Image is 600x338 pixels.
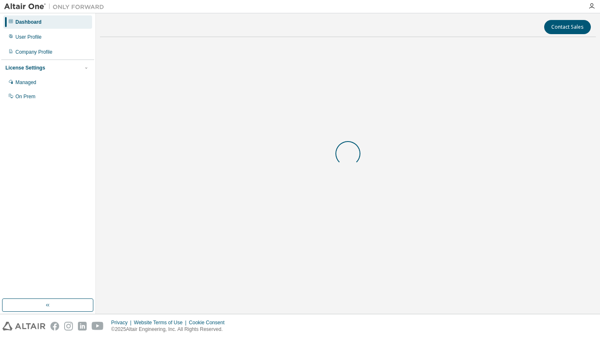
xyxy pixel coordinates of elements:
div: Cookie Consent [189,319,229,326]
p: © 2025 Altair Engineering, Inc. All Rights Reserved. [111,326,230,333]
div: Website Terms of Use [134,319,189,326]
img: facebook.svg [50,322,59,331]
img: altair_logo.svg [2,322,45,331]
img: Altair One [4,2,108,11]
div: User Profile [15,34,42,40]
div: Managed [15,79,36,86]
div: License Settings [5,65,45,71]
img: linkedin.svg [78,322,87,331]
img: instagram.svg [64,322,73,331]
img: youtube.svg [92,322,104,331]
div: Dashboard [15,19,42,25]
div: Privacy [111,319,134,326]
div: On Prem [15,93,35,100]
button: Contact Sales [544,20,591,34]
div: Company Profile [15,49,52,55]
